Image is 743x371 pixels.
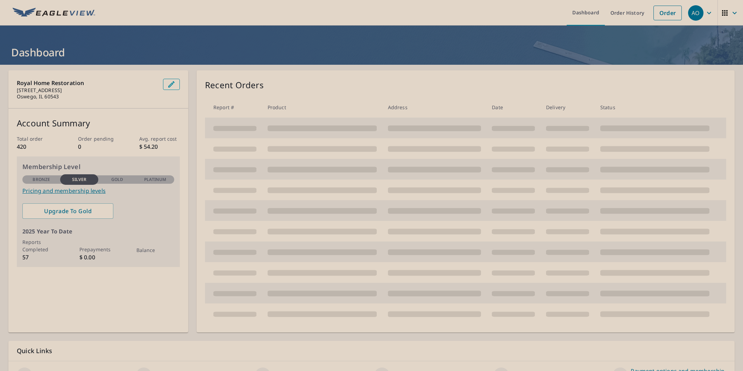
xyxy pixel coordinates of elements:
p: $ 0.00 [79,253,117,261]
h1: Dashboard [8,45,735,59]
p: Account Summary [17,117,180,129]
p: 2025 Year To Date [22,227,174,236]
p: Recent Orders [205,79,264,91]
p: 420 [17,142,57,151]
p: Royal Home Restoration [17,79,157,87]
p: Order pending [78,135,119,142]
th: Date [486,97,540,118]
p: Prepayments [79,246,117,253]
th: Product [262,97,382,118]
div: AO [688,5,703,21]
p: 57 [22,253,60,261]
p: Bronze [33,176,50,183]
p: Total order [17,135,57,142]
th: Delivery [540,97,595,118]
p: Balance [136,246,174,254]
p: Oswego, IL 60543 [17,93,157,100]
th: Report # [205,97,262,118]
th: Address [382,97,487,118]
p: Reports Completed [22,238,60,253]
p: Platinum [144,176,166,183]
p: $ 54.20 [139,142,180,151]
a: Pricing and membership levels [22,187,174,195]
a: Upgrade To Gold [22,203,113,219]
p: Silver [72,176,87,183]
p: [STREET_ADDRESS] [17,87,157,93]
p: Quick Links [17,346,726,355]
span: Upgrade To Gold [28,207,108,215]
p: Gold [111,176,123,183]
img: EV Logo [13,8,95,18]
p: Avg. report cost [139,135,180,142]
p: 0 [78,142,119,151]
th: Status [595,97,715,118]
p: Membership Level [22,162,174,171]
a: Order [653,6,682,20]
